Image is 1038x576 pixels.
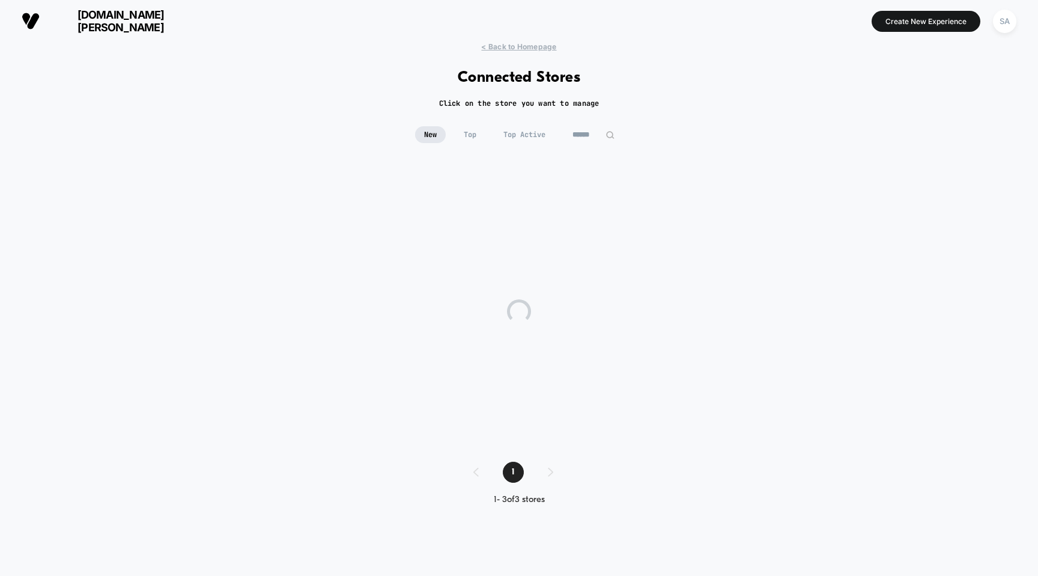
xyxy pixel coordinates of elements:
[455,126,485,143] span: Top
[18,8,196,34] button: [DOMAIN_NAME][PERSON_NAME]
[605,130,615,139] img: edit
[872,11,980,32] button: Create New Experience
[989,9,1020,34] button: SA
[458,69,581,87] h1: Connected Stores
[439,99,599,108] h2: Click on the store you want to manage
[993,10,1016,33] div: SA
[415,126,446,143] span: New
[494,126,554,143] span: Top Active
[481,42,556,51] span: < Back to Homepage
[22,12,40,30] img: Visually logo
[49,8,193,34] span: [DOMAIN_NAME][PERSON_NAME]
